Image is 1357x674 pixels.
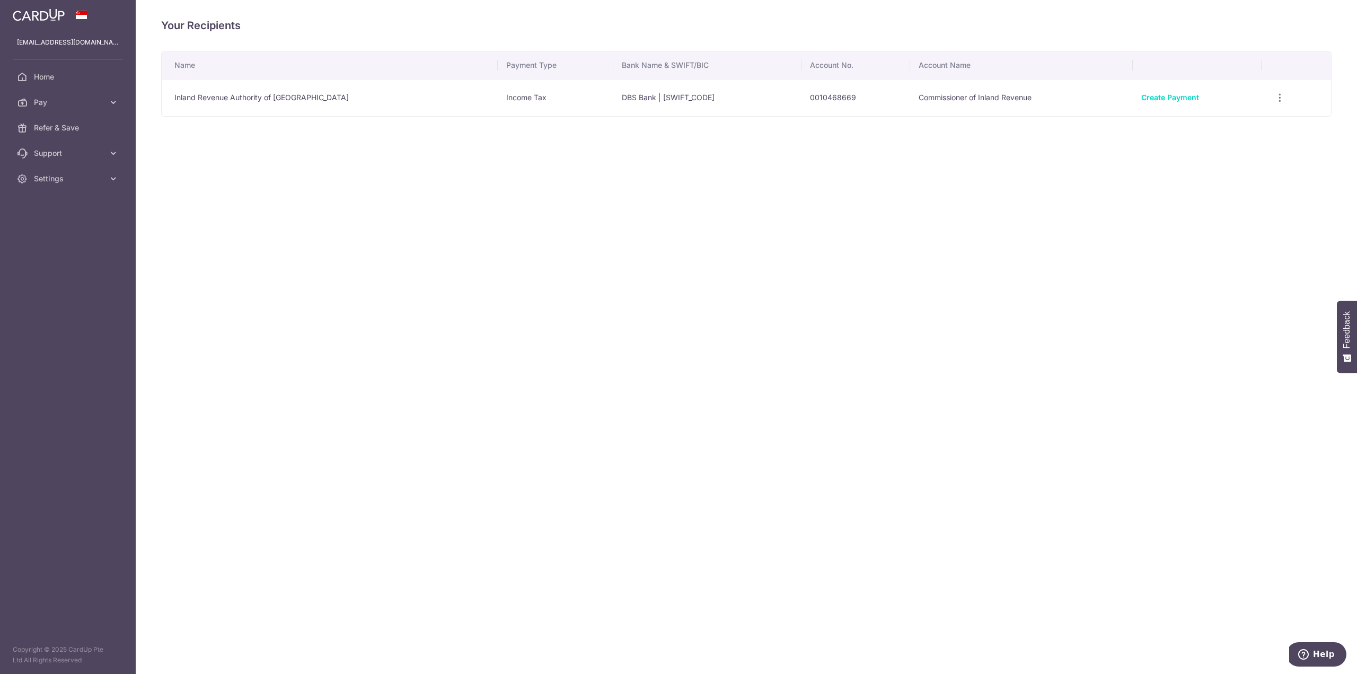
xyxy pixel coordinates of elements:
h4: Your Recipients [161,17,1332,34]
th: Name [162,51,498,79]
span: Feedback [1342,311,1352,348]
iframe: Opens a widget where you can find more information [1289,642,1346,669]
td: Income Tax [498,79,613,116]
span: Pay [34,97,104,108]
a: Create Payment [1141,93,1199,102]
img: CardUp [13,8,65,21]
td: 0010468669 [801,79,910,116]
td: Commissioner of Inland Revenue [910,79,1133,116]
span: Settings [34,173,104,184]
td: DBS Bank | [SWIFT_CODE] [613,79,802,116]
p: [EMAIL_ADDRESS][DOMAIN_NAME] [17,37,119,48]
th: Payment Type [498,51,613,79]
td: Inland Revenue Authority of [GEOGRAPHIC_DATA] [162,79,498,116]
span: Home [34,72,104,82]
th: Account Name [910,51,1133,79]
button: Feedback - Show survey [1337,301,1357,373]
span: Support [34,148,104,159]
th: Account No. [801,51,910,79]
th: Bank Name & SWIFT/BIC [613,51,802,79]
span: Refer & Save [34,122,104,133]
